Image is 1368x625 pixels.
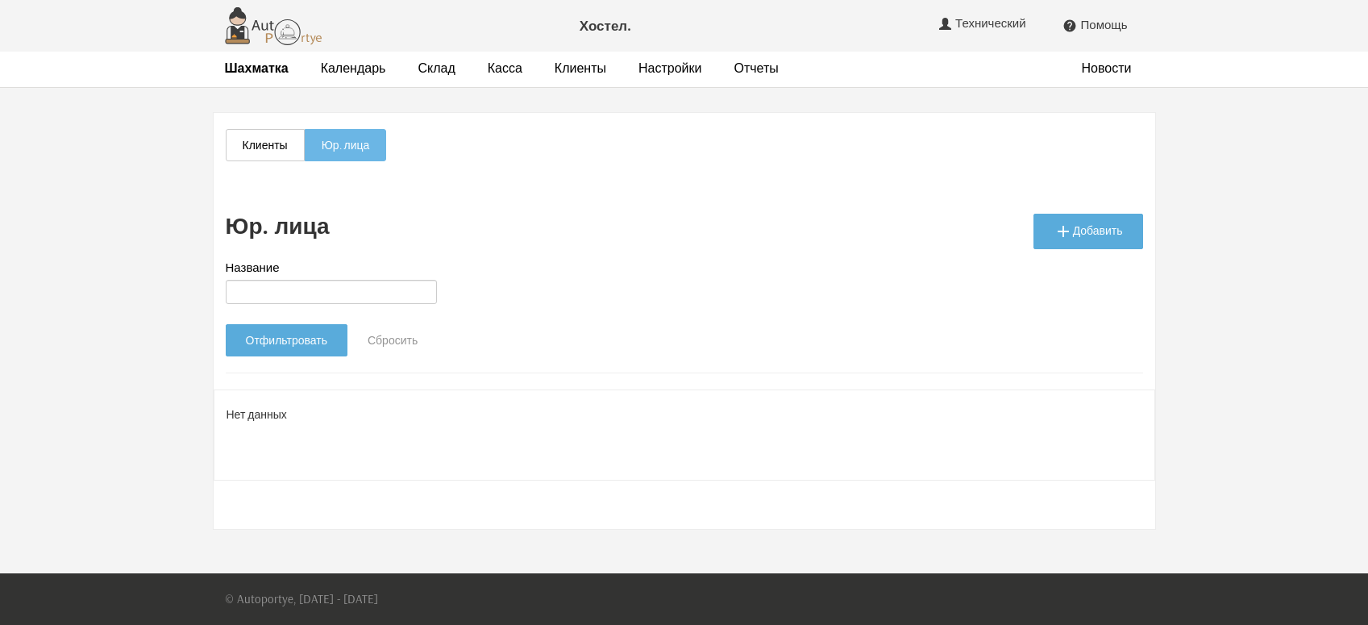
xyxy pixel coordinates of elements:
a: Юр. лица [305,129,387,161]
a: Добавить [1033,214,1143,249]
span: Технический [955,16,1029,31]
a: Отчеты [734,60,778,77]
label: Название [226,259,280,276]
p: Нет данных [227,406,1142,423]
a: Календарь [321,60,386,77]
input: Отфильтровать [226,324,347,356]
i:  [1054,222,1073,241]
a: Клиенты [555,60,606,77]
h2: Юр. лица [226,214,330,239]
i:  [1062,19,1077,33]
a: Сбросить [347,324,438,356]
strong: Шахматка [225,60,289,76]
a: Склад [418,60,455,77]
a: Настройки [638,60,701,77]
a: Клиенты [226,129,305,161]
a: Касса [488,60,522,77]
span: Помощь [1081,18,1128,32]
a: Новости [1082,60,1132,77]
a: Шахматка [225,60,289,77]
p: © Autoportye, [DATE] - [DATE] [225,573,378,625]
